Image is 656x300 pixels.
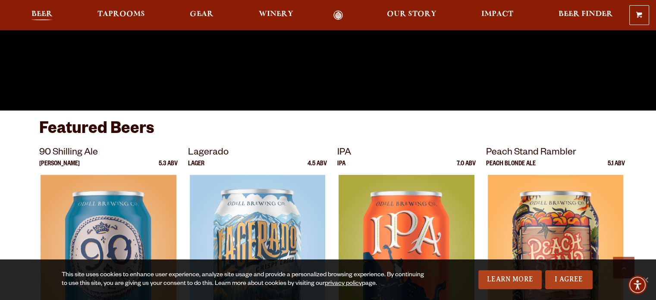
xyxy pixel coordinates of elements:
[552,10,618,20] a: Beer Finder
[39,145,178,161] p: 90 Shilling Ale
[486,161,536,175] p: Peach Blonde Ale
[325,281,362,287] a: privacy policy
[608,161,625,175] p: 5.1 ABV
[259,11,293,18] span: Winery
[387,11,436,18] span: Our Story
[188,145,327,161] p: Lagerado
[159,161,178,175] p: 5.3 ABV
[322,10,355,20] a: Odell Home
[188,161,204,175] p: Lager
[308,161,327,175] p: 4.5 ABV
[190,11,213,18] span: Gear
[478,270,542,289] a: Learn More
[486,145,625,161] p: Peach Stand Rambler
[39,161,80,175] p: [PERSON_NAME]
[476,10,519,20] a: Impact
[613,257,634,278] a: Scroll to top
[31,11,53,18] span: Beer
[545,270,593,289] a: I Agree
[381,10,442,20] a: Our Story
[337,161,345,175] p: IPA
[558,11,612,18] span: Beer Finder
[62,271,430,288] div: This site uses cookies to enhance user experience, analyze site usage and provide a personalized ...
[457,161,476,175] p: 7.0 ABV
[337,145,476,161] p: IPA
[628,275,647,294] div: Accessibility Menu
[39,119,617,145] h3: Featured Beers
[92,10,151,20] a: Taprooms
[253,10,299,20] a: Winery
[97,11,145,18] span: Taprooms
[26,10,58,20] a: Beer
[481,11,513,18] span: Impact
[184,10,219,20] a: Gear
